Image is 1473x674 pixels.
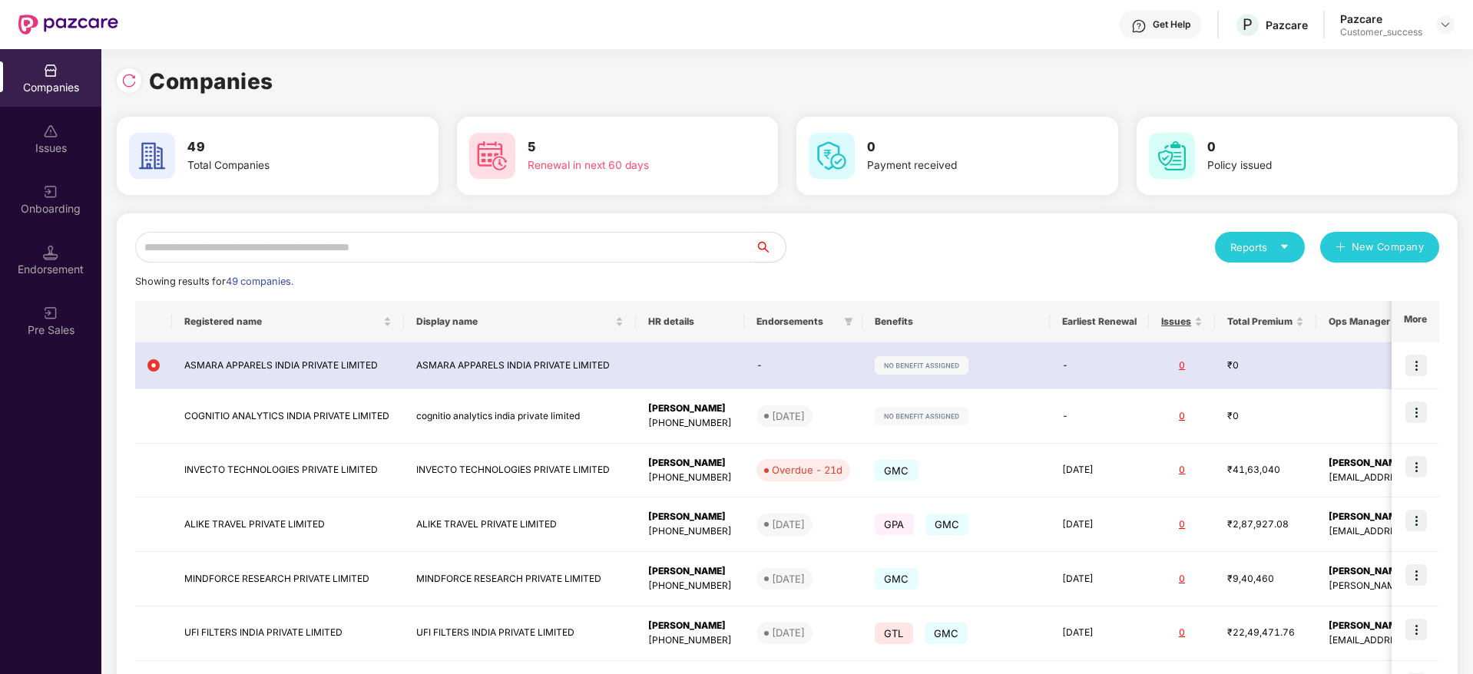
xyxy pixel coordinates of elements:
div: ₹9,40,460 [1227,572,1304,586]
img: svg+xml;base64,PHN2ZyB4bWxucz0iaHR0cDovL3d3dy53My5vcmcvMjAwMC9zdmciIHdpZHRoPSIxMjIiIGhlaWdodD0iMj... [875,356,968,375]
div: 0 [1161,572,1203,586]
img: icon [1405,401,1427,423]
td: MINDFORCE RESEARCH PRIVATE LIMITED [404,552,636,606]
div: Get Help [1153,18,1190,31]
span: Registered name [184,316,380,328]
td: ALIKE TRAVEL PRIVATE LIMITED [404,497,636,552]
img: svg+xml;base64,PHN2ZyB4bWxucz0iaHR0cDovL3d3dy53My5vcmcvMjAwMC9zdmciIHdpZHRoPSIxMjIiIGhlaWdodD0iMj... [875,407,968,425]
div: ₹0 [1227,409,1304,424]
span: GMC [925,623,968,644]
div: [DATE] [772,517,805,532]
div: Customer_success [1340,26,1422,38]
span: P [1243,15,1253,34]
span: caret-down [1279,242,1289,252]
div: [PERSON_NAME] [648,456,732,471]
img: svg+xml;base64,PHN2ZyB4bWxucz0iaHR0cDovL3d3dy53My5vcmcvMjAwMC9zdmciIHdpZHRoPSIxMiIgaGVpZ2h0PSIxMi... [147,359,160,372]
th: Issues [1149,301,1215,342]
h3: 0 [867,137,1061,157]
td: UFI FILTERS INDIA PRIVATE LIMITED [404,606,636,661]
td: [DATE] [1050,606,1149,661]
td: UFI FILTERS INDIA PRIVATE LIMITED [172,606,404,661]
img: icon [1405,510,1427,531]
div: [PHONE_NUMBER] [648,633,732,648]
th: Benefits [862,301,1050,342]
th: Display name [404,301,636,342]
img: icon [1405,355,1427,376]
div: 0 [1161,463,1203,477]
img: svg+xml;base64,PHN2ZyB3aWR0aD0iMjAiIGhlaWdodD0iMjAiIHZpZXdCb3g9IjAgMCAyMCAyMCIgZmlsbD0ibm9uZSIgeG... [43,306,58,321]
img: svg+xml;base64,PHN2ZyB4bWxucz0iaHR0cDovL3d3dy53My5vcmcvMjAwMC9zdmciIHdpZHRoPSI2MCIgaGVpZ2h0PSI2MC... [469,133,515,179]
span: GMC [875,568,919,590]
img: icon [1405,456,1427,477]
div: [PHONE_NUMBER] [648,416,732,431]
img: svg+xml;base64,PHN2ZyB4bWxucz0iaHR0cDovL3d3dy53My5vcmcvMjAwMC9zdmciIHdpZHRoPSI2MCIgaGVpZ2h0PSI2MC... [129,133,175,179]
span: GTL [875,623,913,644]
div: [PERSON_NAME] [648,564,732,579]
img: svg+xml;base64,PHN2ZyBpZD0iSXNzdWVzX2Rpc2FibGVkIiB4bWxucz0iaHR0cDovL3d3dy53My5vcmcvMjAwMC9zdmciIH... [43,124,58,139]
button: plusNew Company [1320,232,1439,263]
span: filter [844,317,853,326]
span: Endorsements [756,316,838,328]
td: - [1050,342,1149,389]
span: GPA [875,514,914,535]
div: Overdue - 21d [772,462,842,477]
td: - [1050,389,1149,444]
div: Reports [1230,240,1289,255]
span: search [754,241,786,253]
span: Display name [416,316,612,328]
td: COGNITIO ANALYTICS INDIA PRIVATE LIMITED [172,389,404,444]
td: ALIKE TRAVEL PRIVATE LIMITED [172,497,404,552]
h3: 49 [187,137,381,157]
td: cognitio analytics india private limited [404,389,636,444]
div: [DATE] [772,571,805,586]
div: Renewal in next 60 days [528,157,721,174]
td: [DATE] [1050,444,1149,498]
span: Showing results for [135,276,293,287]
div: ₹22,49,471.76 [1227,626,1304,640]
div: ₹41,63,040 [1227,463,1304,477]
div: ₹0 [1227,358,1304,373]
img: svg+xml;base64,PHN2ZyBpZD0iQ29tcGFuaWVzIiB4bWxucz0iaHR0cDovL3d3dy53My5vcmcvMjAwMC9zdmciIHdpZHRoPS... [43,63,58,78]
td: - [744,342,862,389]
div: [PERSON_NAME] [648,619,732,633]
div: 0 [1161,358,1203,373]
th: HR details [636,301,744,342]
div: Pazcare [1266,18,1308,32]
button: search [754,232,786,263]
img: icon [1405,619,1427,640]
h1: Companies [149,64,273,98]
img: svg+xml;base64,PHN2ZyBpZD0iUmVsb2FkLTMyeDMyIiB4bWxucz0iaHR0cDovL3d3dy53My5vcmcvMjAwMC9zdmciIHdpZH... [121,73,137,88]
img: icon [1405,564,1427,586]
img: svg+xml;base64,PHN2ZyB3aWR0aD0iMjAiIGhlaWdodD0iMjAiIHZpZXdCb3g9IjAgMCAyMCAyMCIgZmlsbD0ibm9uZSIgeG... [43,184,58,200]
div: 0 [1161,409,1203,424]
div: Policy issued [1207,157,1401,174]
td: MINDFORCE RESEARCH PRIVATE LIMITED [172,552,404,606]
span: GMC [925,514,969,535]
td: ASMARA APPARELS INDIA PRIVATE LIMITED [172,342,404,389]
div: [PHONE_NUMBER] [648,524,732,539]
span: filter [841,312,856,331]
div: [PERSON_NAME] [648,401,732,416]
span: New Company [1352,240,1425,255]
span: GMC [875,460,919,481]
th: More [1392,301,1439,342]
th: Total Premium [1215,301,1316,342]
div: Payment received [867,157,1061,174]
img: svg+xml;base64,PHN2ZyB4bWxucz0iaHR0cDovL3d3dy53My5vcmcvMjAwMC9zdmciIHdpZHRoPSI2MCIgaGVpZ2h0PSI2MC... [809,133,855,179]
div: ₹2,87,927.08 [1227,517,1304,532]
div: 0 [1161,626,1203,640]
div: [DATE] [772,625,805,640]
div: Total Companies [187,157,381,174]
div: [PHONE_NUMBER] [648,471,732,485]
span: plus [1336,242,1346,254]
th: Registered name [172,301,404,342]
span: Total Premium [1227,316,1293,328]
span: 49 companies. [226,276,293,287]
div: [DATE] [772,408,805,424]
div: [PERSON_NAME] [648,510,732,524]
h3: 5 [528,137,721,157]
img: svg+xml;base64,PHN2ZyBpZD0iRHJvcGRvd24tMzJ4MzIiIHhtbG5zPSJodHRwOi8vd3d3LnczLm9yZy8yMDAwL3N2ZyIgd2... [1439,18,1451,31]
span: Issues [1161,316,1191,328]
td: INVECTO TECHNOLOGIES PRIVATE LIMITED [404,444,636,498]
div: Pazcare [1340,12,1422,26]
